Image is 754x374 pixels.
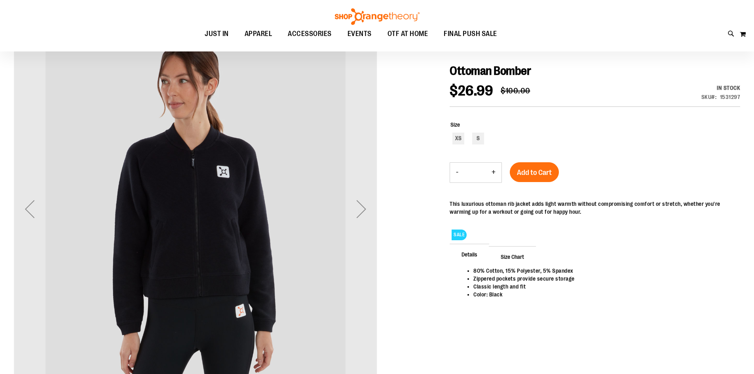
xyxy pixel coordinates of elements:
[450,83,493,99] span: $26.99
[450,200,740,216] div: This luxurious ottoman rib jacket adds light warmth without compromising comfort or stretch, whet...
[489,246,536,267] span: Size Chart
[205,25,229,43] span: JUST IN
[288,25,332,43] span: ACCESSORIES
[452,133,464,144] div: XS
[473,283,732,290] li: Classic length and fit
[486,163,501,182] button: Increase product quantity
[452,230,467,240] span: SALE
[237,25,280,43] a: APPAREL
[348,25,372,43] span: EVENTS
[340,25,380,43] a: EVENTS
[245,25,272,43] span: APPAREL
[701,84,741,92] div: Availability
[701,94,717,100] strong: SKU
[701,84,741,92] div: In stock
[380,25,436,43] a: OTF AT HOME
[450,64,531,78] span: Ottoman Bomber
[472,133,484,144] div: S
[197,25,237,43] a: JUST IN
[501,86,530,95] span: $100.00
[517,168,552,177] span: Add to Cart
[450,163,464,182] button: Decrease product quantity
[387,25,428,43] span: OTF AT HOME
[334,8,421,25] img: Shop Orangetheory
[473,275,732,283] li: Zippered pockets provide secure storage
[464,163,486,182] input: Product quantity
[473,290,732,298] li: Color: Black
[444,25,497,43] span: FINAL PUSH SALE
[280,25,340,43] a: ACCESSORIES
[473,267,732,275] li: 80% Cotton, 15% Polyester, 5% Spandex
[510,162,559,182] button: Add to Cart
[436,25,505,43] a: FINAL PUSH SALE
[720,93,741,101] div: 1531297
[450,122,460,128] span: Size
[450,244,489,264] span: Details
